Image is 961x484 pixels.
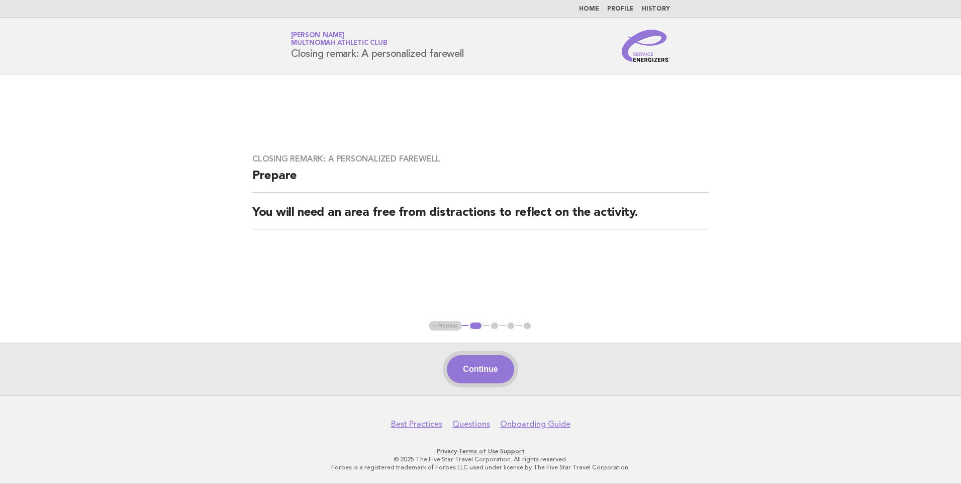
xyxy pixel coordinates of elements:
[500,448,525,455] a: Support
[642,6,670,12] a: History
[173,447,788,455] p: · ·
[607,6,634,12] a: Profile
[458,448,499,455] a: Terms of Use
[173,463,788,471] p: Forbes is a registered trademark of Forbes LLC used under license by The Five Star Travel Corpora...
[622,30,670,62] img: Service Energizers
[173,455,788,463] p: © 2025 The Five Star Travel Corporation. All rights reserved.
[252,205,709,229] h2: You will need an area free from distractions to reflect on the activity.
[252,168,709,193] h2: Prepare
[500,419,570,429] a: Onboarding Guide
[452,419,490,429] a: Questions
[291,40,387,47] span: Multnomah Athletic Club
[252,154,709,164] h3: Closing remark: A personalized farewell
[579,6,599,12] a: Home
[447,355,514,383] button: Continue
[291,32,387,46] a: [PERSON_NAME]Multnomah Athletic Club
[291,33,463,59] h1: Closing remark: A personalized farewell
[468,321,483,331] button: 1
[391,419,442,429] a: Best Practices
[437,448,457,455] a: Privacy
